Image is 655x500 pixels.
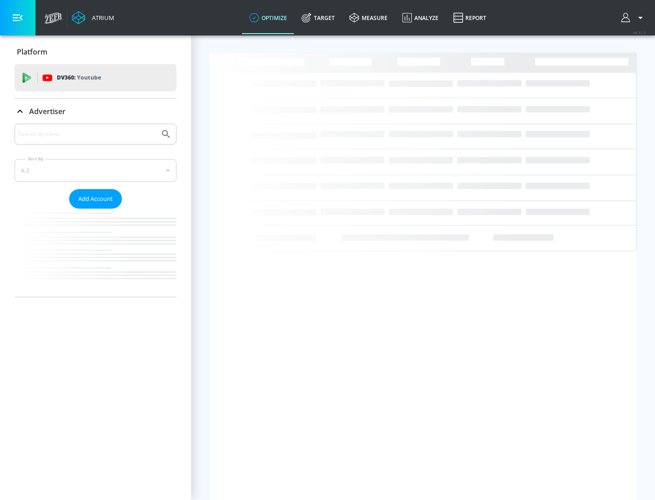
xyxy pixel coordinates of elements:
[72,11,114,25] a: Atrium
[15,39,176,65] div: Platform
[17,47,47,57] p: Platform
[15,64,176,91] div: DV360: Youtube
[78,194,113,204] span: Add Account
[633,30,646,35] span: v 4.32.0
[242,1,294,34] a: optimize
[69,189,122,209] button: Add Account
[29,106,65,116] p: Advertiser
[294,1,342,34] a: Target
[15,159,176,182] div: A-Z
[342,1,395,34] a: measure
[57,73,101,83] p: DV360:
[88,14,114,22] div: Atrium
[15,124,176,297] div: Advertiser
[446,1,494,34] a: Report
[77,73,101,82] p: Youtube
[15,209,176,297] nav: list of Advertiser
[15,99,176,124] div: Advertiser
[18,128,156,140] input: Search by name
[26,156,45,162] label: Sort By
[395,1,446,34] a: Analyze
